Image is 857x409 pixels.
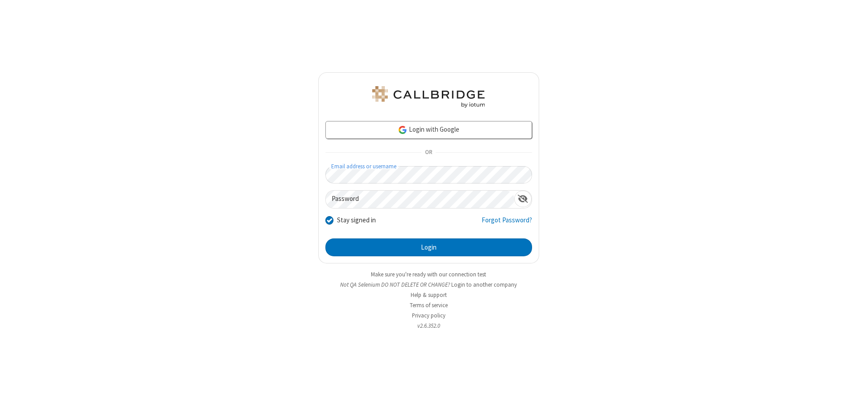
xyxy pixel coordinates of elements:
a: Privacy policy [412,312,445,319]
li: Not QA Selenium DO NOT DELETE OR CHANGE? [318,280,539,289]
a: Login with Google [325,121,532,139]
img: QA Selenium DO NOT DELETE OR CHANGE [370,86,487,108]
button: Login to another company [451,280,517,289]
li: v2.6.352.0 [318,321,539,330]
a: Make sure you're ready with our connection test [371,271,486,278]
a: Forgot Password? [482,215,532,232]
a: Help & support [411,291,447,299]
input: Email address or username [325,166,532,184]
img: google-icon.png [398,125,408,135]
input: Password [326,191,514,208]
span: OR [421,146,436,159]
button: Login [325,238,532,256]
label: Stay signed in [337,215,376,225]
a: Terms of service [410,301,448,309]
div: Show password [514,191,532,207]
